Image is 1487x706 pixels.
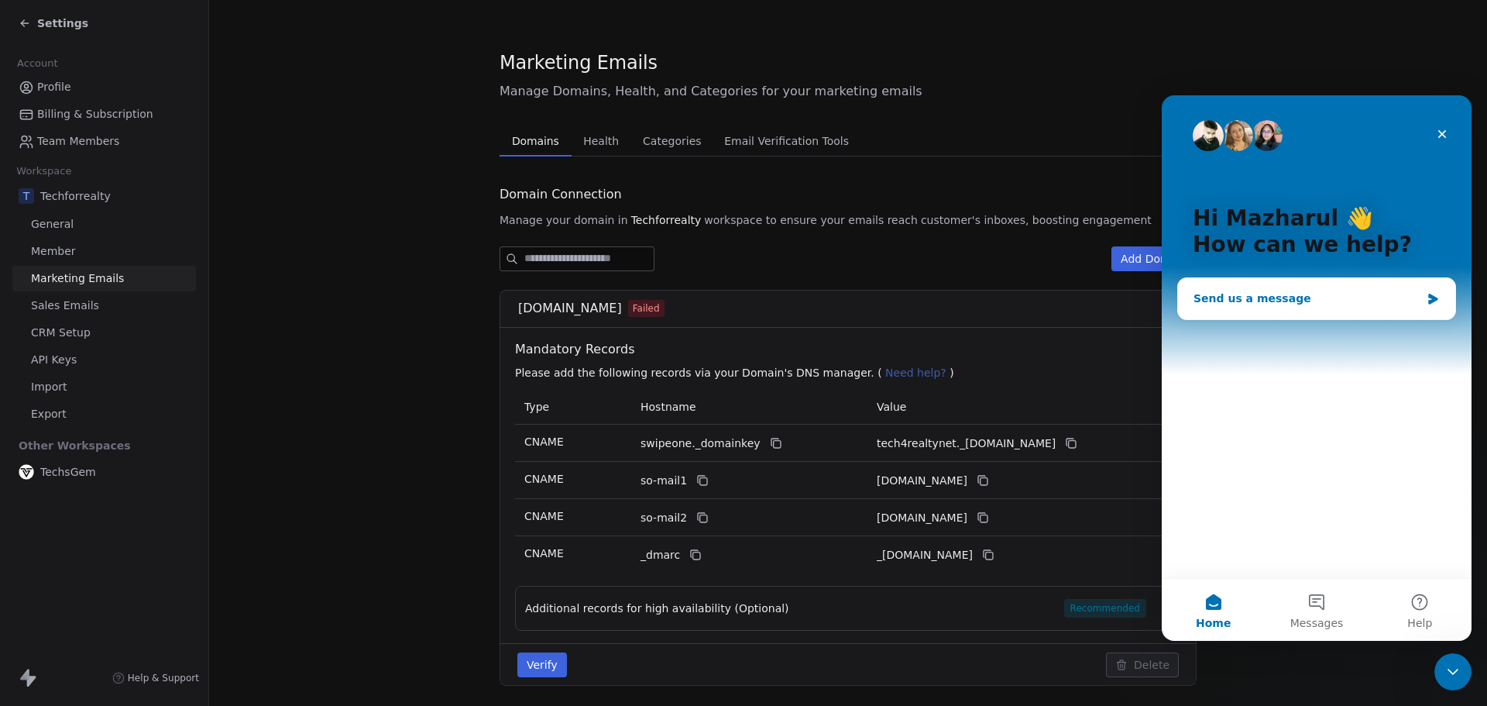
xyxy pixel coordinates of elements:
span: Settings [37,15,88,31]
span: Team Members [37,133,119,150]
span: Health [577,130,625,152]
button: Add Domain [1111,246,1197,271]
span: Additional records for high availability (Optional) [525,601,789,616]
span: [DOMAIN_NAME] [518,299,622,318]
span: Email Verification Tools [718,130,855,152]
a: CRM Setup [12,320,196,346]
iframe: Intercom live chat [1434,653,1472,691]
span: Marketing Emails [31,270,124,287]
span: Import [31,379,67,395]
span: Member [31,243,76,260]
a: Team Members [12,129,196,154]
span: so-mail2 [640,510,687,526]
img: Untitled%20design.png [19,464,34,480]
button: Verify [517,653,567,677]
span: so-mail1 [640,473,687,489]
span: CNAME [524,473,564,485]
span: Marketing Emails [500,51,658,74]
a: Export [12,401,196,427]
p: Please add the following records via your Domain's DNS manager. ( ) [515,365,1187,381]
span: Domain Connection [500,185,622,204]
span: customer's inboxes, boosting engagement [921,212,1152,228]
span: tech4realtynet1.swipeone.email [877,473,967,489]
span: tech4realtynet2.swipeone.email [877,510,967,526]
a: Help & Support [112,672,199,684]
a: API Keys [12,347,196,373]
span: Failed [633,301,660,315]
iframe: Intercom live chat [1162,95,1472,641]
span: General [31,216,74,232]
span: Manage your domain in [500,212,628,228]
span: Categories [637,130,707,152]
span: Billing & Subscription [37,106,153,122]
span: T [19,188,34,204]
span: Value [877,401,906,413]
a: General [12,212,196,237]
a: Import [12,374,196,400]
span: API Keys [31,352,77,368]
span: Mandatory Records [515,340,1187,359]
span: CNAME [524,547,564,560]
a: Profile [12,74,196,100]
span: Sales Emails [31,298,99,314]
span: swipeone._domainkey [640,436,761,452]
a: Marketing Emails [12,266,196,291]
span: Domains [506,130,565,152]
span: Export [31,406,67,422]
a: Sales Emails [12,293,196,319]
span: _dmarc [640,547,680,563]
span: Hostname [640,401,696,413]
span: Techforrealty [631,212,702,228]
span: tech4realtynet._domainkey.swipeone.email [877,436,1056,452]
span: Workspace [10,160,78,183]
span: Techforrealty [40,188,111,204]
span: Need help? [885,367,946,379]
span: Manage Domains, Health, and Categories for your marketing emails [500,82,1197,101]
span: workspace to ensure your emails reach [704,212,918,228]
a: Settings [19,15,88,31]
span: TechsGem [40,464,96,480]
span: CNAME [524,436,564,448]
span: CRM Setup [31,325,91,341]
button: Delete [1106,653,1179,677]
span: Recommended [1064,599,1146,618]
span: Profile [37,79,71,95]
span: Help & Support [128,672,199,684]
p: Type [524,399,622,415]
span: _dmarc.swipeone.email [877,547,973,563]
a: Billing & Subscription [12,102,196,127]
span: Other Workspaces [12,433,137,458]
a: Member [12,239,196,264]
button: Additional records for high availability (Optional)Recommended [525,599,1171,618]
span: Account [10,52,64,75]
span: CNAME [524,510,564,522]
